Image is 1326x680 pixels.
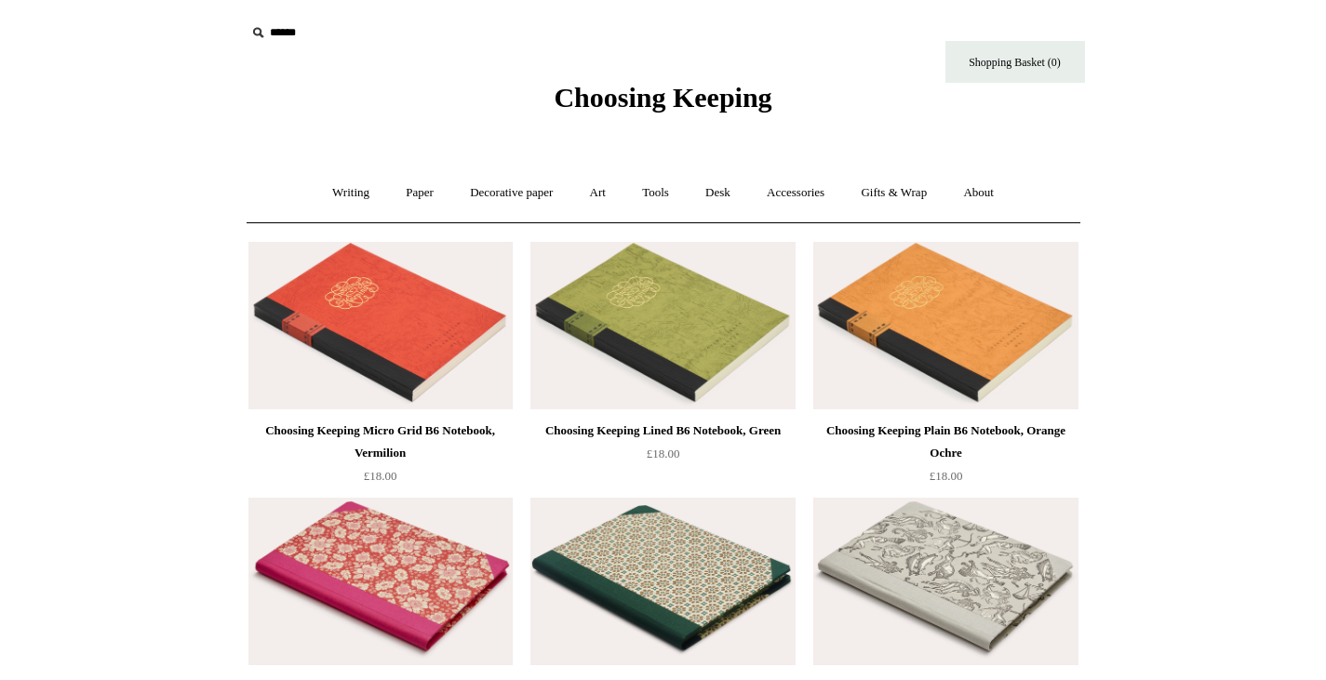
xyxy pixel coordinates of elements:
img: Choosing Keeping Lined B6 Notebook, Green [530,242,795,409]
a: Desk [689,168,747,218]
span: £18.00 [647,447,680,460]
a: Tools [625,168,686,218]
a: Gifts & Wrap [844,168,944,218]
a: Choosing Keeping Plain B6 Notebook, Orange Ochre £18.00 [813,420,1078,496]
a: Hardback "Composition Ledger" Notebook, Zodiac Hardback "Composition Ledger" Notebook, Zodiac [813,498,1078,665]
img: Hardback "Composition Ledger" Notebook, Zodiac [813,498,1078,665]
div: Choosing Keeping Micro Grid B6 Notebook, Vermilion [253,420,508,464]
a: Hardback "Composition Ledger" Notebook, Post-War Floral Hardback "Composition Ledger" Notebook, P... [248,498,513,665]
div: Choosing Keeping Plain B6 Notebook, Orange Ochre [818,420,1073,464]
a: Shopping Basket (0) [945,41,1085,83]
a: Art [573,168,623,218]
a: Paper [389,168,450,218]
a: Accessories [750,168,841,218]
img: Choosing Keeping Plain B6 Notebook, Orange Ochre [813,242,1078,409]
a: Hardback "Composition Ledger" Notebook, Floral Tile Hardback "Composition Ledger" Notebook, Flora... [530,498,795,665]
a: Choosing Keeping Lined B6 Notebook, Green Choosing Keeping Lined B6 Notebook, Green [530,242,795,409]
img: Hardback "Composition Ledger" Notebook, Floral Tile [530,498,795,665]
a: Choosing Keeping [554,97,771,110]
img: Hardback "Composition Ledger" Notebook, Post-War Floral [248,498,513,665]
img: Choosing Keeping Micro Grid B6 Notebook, Vermilion [248,242,513,409]
a: Choosing Keeping Micro Grid B6 Notebook, Vermilion Choosing Keeping Micro Grid B6 Notebook, Vermi... [248,242,513,409]
span: £18.00 [364,469,397,483]
span: £18.00 [930,469,963,483]
a: Writing [315,168,386,218]
div: Choosing Keeping Lined B6 Notebook, Green [535,420,790,442]
a: Choosing Keeping Micro Grid B6 Notebook, Vermilion £18.00 [248,420,513,496]
a: Decorative paper [453,168,569,218]
a: About [946,168,1011,218]
a: Choosing Keeping Plain B6 Notebook, Orange Ochre Choosing Keeping Plain B6 Notebook, Orange Ochre [813,242,1078,409]
a: Choosing Keeping Lined B6 Notebook, Green £18.00 [530,420,795,496]
span: Choosing Keeping [554,82,771,113]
